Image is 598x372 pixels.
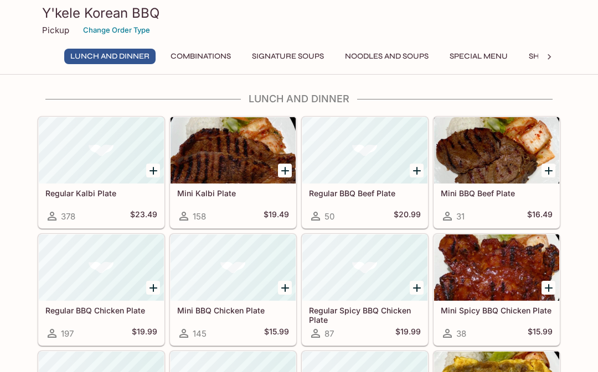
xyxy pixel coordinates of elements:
[434,117,559,184] div: Mini BBQ Beef Plate
[456,328,466,339] span: 38
[434,234,560,345] a: Mini Spicy BBQ Chicken Plate38$15.99
[444,49,514,64] button: Special Menu
[61,211,75,222] span: 378
[395,327,421,340] h5: $19.99
[177,306,289,315] h5: Mini BBQ Chicken Plate
[264,327,289,340] h5: $15.99
[193,328,207,339] span: 145
[38,117,164,228] a: Regular Kalbi Plate378$23.49
[42,4,556,22] h3: Y'kele Korean BBQ
[302,117,427,184] div: Regular BBQ Beef Plate
[456,211,465,222] span: 31
[38,234,164,345] a: Regular BBQ Chicken Plate197$19.99
[542,281,555,295] button: Add Mini Spicy BBQ Chicken Plate
[64,49,156,64] button: Lunch and Dinner
[441,188,553,198] h5: Mini BBQ Beef Plate
[309,306,421,324] h5: Regular Spicy BBQ Chicken Plate
[394,209,421,223] h5: $20.99
[246,49,330,64] button: Signature Soups
[78,22,155,39] button: Change Order Type
[410,164,424,177] button: Add Regular BBQ Beef Plate
[302,117,428,228] a: Regular BBQ Beef Plate50$20.99
[171,117,296,184] div: Mini Kalbi Plate
[302,234,427,301] div: Regular Spicy BBQ Chicken Plate
[410,281,424,295] button: Add Regular Spicy BBQ Chicken Plate
[61,328,74,339] span: 197
[132,327,157,340] h5: $19.99
[339,49,435,64] button: Noodles and Soups
[278,281,292,295] button: Add Mini BBQ Chicken Plate
[39,117,164,184] div: Regular Kalbi Plate
[45,188,157,198] h5: Regular Kalbi Plate
[441,306,553,315] h5: Mini Spicy BBQ Chicken Plate
[302,234,428,345] a: Regular Spicy BBQ Chicken Plate87$19.99
[434,234,559,301] div: Mini Spicy BBQ Chicken Plate
[45,306,157,315] h5: Regular BBQ Chicken Plate
[170,117,296,228] a: Mini Kalbi Plate158$19.49
[177,188,289,198] h5: Mini Kalbi Plate
[324,328,334,339] span: 87
[38,93,560,105] h4: Lunch and Dinner
[528,327,553,340] h5: $15.99
[193,211,206,222] span: 158
[542,164,555,177] button: Add Mini BBQ Beef Plate
[164,49,237,64] button: Combinations
[39,234,164,301] div: Regular BBQ Chicken Plate
[146,281,160,295] button: Add Regular BBQ Chicken Plate
[324,211,334,222] span: 50
[309,188,421,198] h5: Regular BBQ Beef Plate
[130,209,157,223] h5: $23.49
[42,25,69,35] p: Pickup
[527,209,553,223] h5: $16.49
[264,209,289,223] h5: $19.49
[170,234,296,345] a: Mini BBQ Chicken Plate145$15.99
[146,164,160,177] button: Add Regular Kalbi Plate
[171,234,296,301] div: Mini BBQ Chicken Plate
[434,117,560,228] a: Mini BBQ Beef Plate31$16.49
[278,164,292,177] button: Add Mini Kalbi Plate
